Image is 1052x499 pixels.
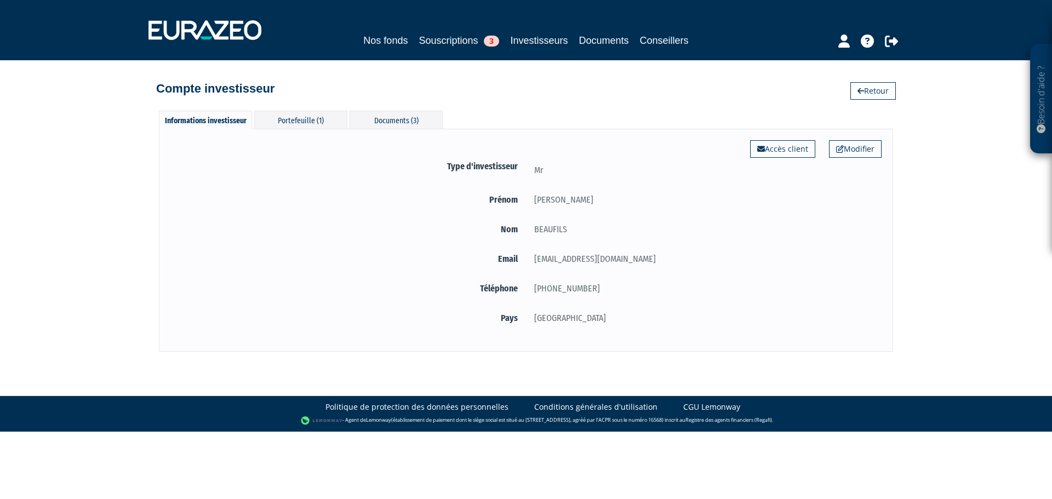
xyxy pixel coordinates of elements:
div: BEAUFILS [526,222,882,236]
a: Nos fonds [363,33,408,48]
span: 3 [484,36,499,47]
a: Conditions générales d'utilisation [534,402,658,412]
a: Lemonway [366,417,391,424]
div: - Agent de (établissement de paiement dont le siège social est situé au [STREET_ADDRESS], agréé p... [11,415,1041,426]
label: Nom [170,222,526,236]
div: Mr [526,163,882,177]
a: Documents [579,33,629,48]
a: Investisseurs [510,33,568,50]
label: Email [170,252,526,266]
h4: Compte investisseur [156,82,275,95]
a: Conseillers [640,33,689,48]
div: Informations investisseur [159,111,252,129]
div: Portefeuille (1) [254,111,347,129]
div: [PHONE_NUMBER] [526,282,882,295]
p: Besoin d'aide ? [1035,50,1048,148]
img: logo-lemonway.png [301,415,343,426]
label: Pays [170,311,526,325]
div: [PERSON_NAME] [526,193,882,207]
a: Modifier [829,140,882,158]
label: Prénom [170,193,526,207]
div: [EMAIL_ADDRESS][DOMAIN_NAME] [526,252,882,266]
a: Souscriptions3 [419,33,499,48]
a: Registre des agents financiers (Regafi) [685,417,772,424]
a: Retour [850,82,896,100]
div: [GEOGRAPHIC_DATA] [526,311,882,325]
label: Téléphone [170,282,526,295]
label: Type d'investisseur [170,159,526,173]
a: Accès client [750,140,815,158]
a: Politique de protection des données personnelles [325,402,508,412]
div: Documents (3) [350,111,443,129]
img: 1732889491-logotype_eurazeo_blanc_rvb.png [148,20,261,40]
a: CGU Lemonway [683,402,740,412]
